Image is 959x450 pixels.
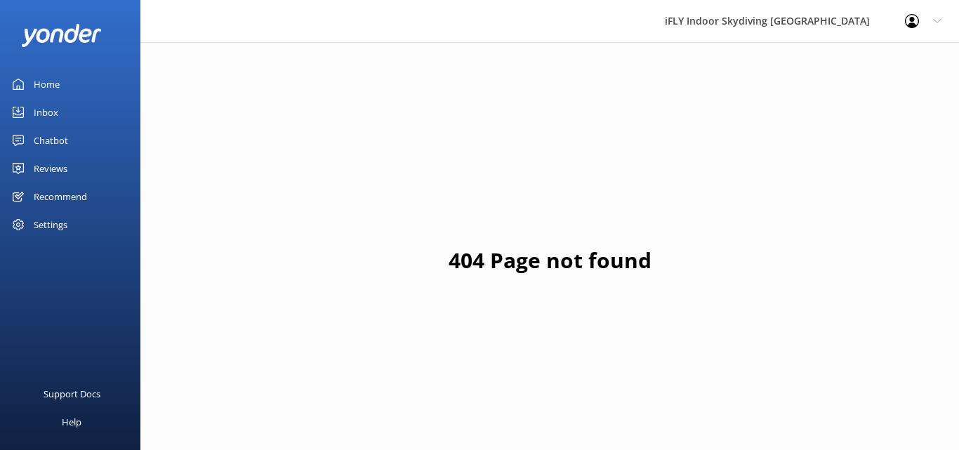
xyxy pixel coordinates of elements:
div: Inbox [34,98,58,126]
div: Reviews [34,154,67,183]
div: Recommend [34,183,87,211]
img: yonder-white-logo.png [21,24,102,47]
div: Settings [34,211,67,239]
div: Help [62,408,81,436]
div: Home [34,70,60,98]
div: Support Docs [44,380,100,408]
div: Chatbot [34,126,68,154]
h1: 404 Page not found [449,244,652,277]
